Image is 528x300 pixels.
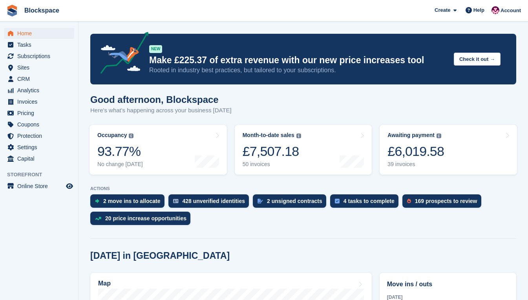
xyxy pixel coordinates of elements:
[6,5,18,16] img: stora-icon-8386f47178a22dfd0bd8f6a31ec36ba5ce8667c1dd55bd0f319d3a0aa187defe.svg
[330,194,402,212] a: 4 tasks to complete
[17,130,64,141] span: Protection
[454,53,501,66] button: Check it out →
[343,198,395,204] div: 4 tasks to complete
[17,142,64,153] span: Settings
[4,96,74,107] a: menu
[17,62,64,73] span: Sites
[4,62,74,73] a: menu
[149,45,162,53] div: NEW
[149,66,448,75] p: Rooted in industry best practices, but tailored to your subscriptions.
[258,199,263,203] img: contract_signature_icon-13c848040528278c33f63329250d36e43548de30e8caae1d1a13099fd9432cc5.svg
[97,161,143,168] div: No change [DATE]
[105,215,186,221] div: 20 price increase opportunities
[235,125,372,175] a: Month-to-date sales £7,507.18 50 invoices
[4,119,74,130] a: menu
[267,198,322,204] div: 2 unsigned contracts
[17,73,64,84] span: CRM
[380,125,517,175] a: Awaiting payment £6,019.58 39 invoices
[4,51,74,62] a: menu
[90,212,194,229] a: 20 price increase opportunities
[98,280,111,287] h2: Map
[387,132,435,139] div: Awaiting payment
[21,4,62,17] a: Blockspace
[473,6,484,14] span: Help
[129,134,133,138] img: icon-info-grey-7440780725fd019a000dd9b08b2336e03edf1995a4989e88bcd33f0948082b44.svg
[387,280,509,289] h2: Move ins / outs
[407,199,411,203] img: prospect-51fa495bee0391a8d652442698ab0144808aea92771e9ea1ae160a38d050c398.svg
[17,119,64,130] span: Coupons
[95,217,101,220] img: price_increase_opportunities-93ffe204e8149a01c8c9dc8f82e8f89637d9d84a8eef4429ea346261dce0b2c0.svg
[94,32,149,77] img: price-adjustments-announcement-icon-8257ccfd72463d97f412b2fc003d46551f7dbcb40ab6d574587a9cd5c0d94...
[4,39,74,50] a: menu
[103,198,161,204] div: 2 move ins to allocate
[296,134,301,138] img: icon-info-grey-7440780725fd019a000dd9b08b2336e03edf1995a4989e88bcd33f0948082b44.svg
[387,161,444,168] div: 39 invoices
[149,55,448,66] p: Make £225.37 of extra revenue with our new price increases tool
[183,198,245,204] div: 428 unverified identities
[387,143,444,159] div: £6,019.58
[4,85,74,96] a: menu
[4,130,74,141] a: menu
[17,181,64,192] span: Online Store
[243,143,301,159] div: £7,507.18
[17,85,64,96] span: Analytics
[17,153,64,164] span: Capital
[253,194,330,212] a: 2 unsigned contracts
[168,194,253,212] a: 428 unverified identities
[90,106,232,115] p: Here's what's happening across your business [DATE]
[491,6,499,14] img: Blockspace
[4,28,74,39] a: menu
[437,134,441,138] img: icon-info-grey-7440780725fd019a000dd9b08b2336e03edf1995a4989e88bcd33f0948082b44.svg
[335,199,340,203] img: task-75834270c22a3079a89374b754ae025e5fb1db73e45f91037f5363f120a921f8.svg
[435,6,450,14] span: Create
[90,125,227,175] a: Occupancy 93.77% No change [DATE]
[7,171,78,179] span: Storefront
[501,7,521,15] span: Account
[95,199,99,203] img: move_ins_to_allocate_icon-fdf77a2bb77ea45bf5b3d319d69a93e2d87916cf1d5bf7949dd705db3b84f3ca.svg
[90,194,168,212] a: 2 move ins to allocate
[243,161,301,168] div: 50 invoices
[4,108,74,119] a: menu
[97,132,127,139] div: Occupancy
[17,39,64,50] span: Tasks
[4,73,74,84] a: menu
[4,142,74,153] a: menu
[402,194,485,212] a: 169 prospects to review
[90,94,232,105] h1: Good afternoon, Blockspace
[90,186,516,191] p: ACTIONS
[97,143,143,159] div: 93.77%
[415,198,477,204] div: 169 prospects to review
[90,251,230,261] h2: [DATE] in [GEOGRAPHIC_DATA]
[65,181,74,191] a: Preview store
[173,199,179,203] img: verify_identity-adf6edd0f0f0b5bbfe63781bf79b02c33cf7c696d77639b501bdc392416b5a36.svg
[243,132,294,139] div: Month-to-date sales
[4,153,74,164] a: menu
[17,96,64,107] span: Invoices
[17,28,64,39] span: Home
[17,108,64,119] span: Pricing
[17,51,64,62] span: Subscriptions
[4,181,74,192] a: menu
